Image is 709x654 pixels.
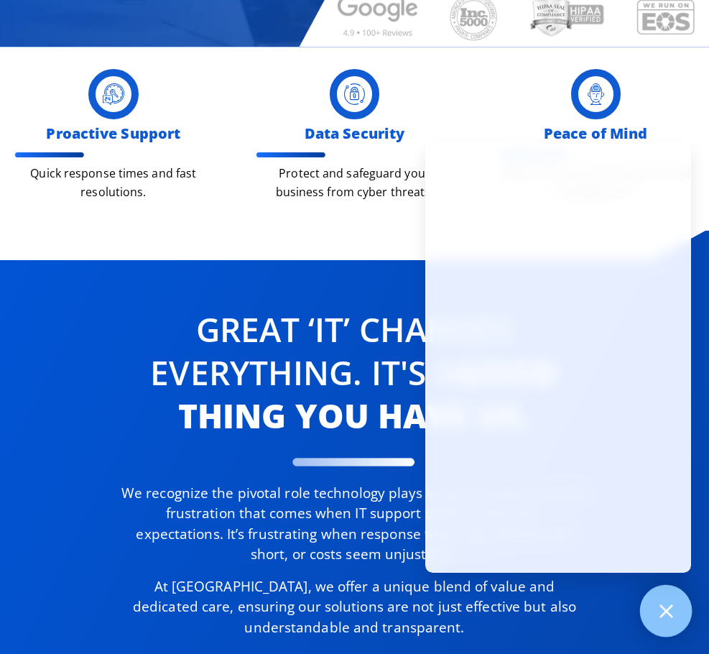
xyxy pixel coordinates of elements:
h2: Peace of Mind [496,126,695,141]
p: We recognize the pivotal role technology plays in your business and the frustration that comes wh... [121,483,588,565]
iframe: Chatgenie Messenger [425,142,691,573]
h2: Data Security [256,126,454,141]
img: New Divider [292,457,417,467]
b: good thing you have us. [178,350,559,438]
h2: Proactive Support [14,126,213,141]
img: Digacore Security [344,83,365,104]
p: Protect and safeguard your business from cyber threats. [256,165,454,201]
img: divider [256,152,327,157]
h2: Great ‘IT’ changes Everything. It's a [121,308,588,437]
p: Quick response times and fast resolutions. [14,165,213,201]
img: Digacore 24 Support [103,83,124,104]
img: Digacore Services - peace of mind [585,83,606,104]
img: divider [14,152,85,157]
p: At [GEOGRAPHIC_DATA], we offer a unique blend of value and dedicated care, ensuring our solutions... [121,576,588,638]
